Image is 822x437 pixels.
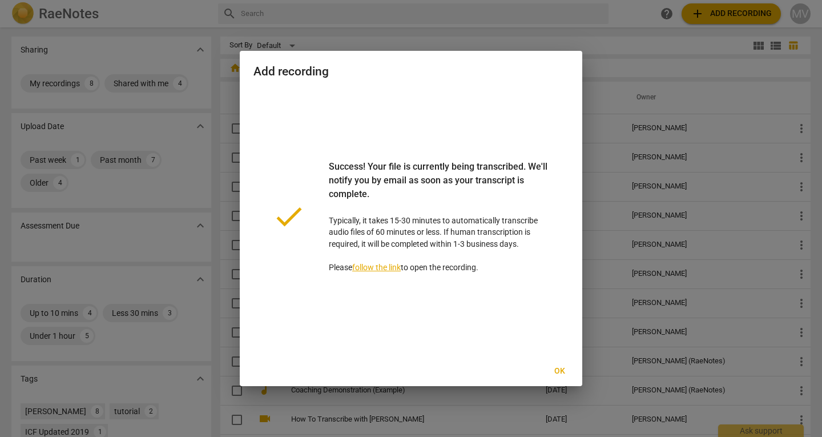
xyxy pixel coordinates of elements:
[541,361,578,382] button: Ok
[352,263,401,272] a: follow the link
[329,160,550,215] div: Success! Your file is currently being transcribed. We'll notify you by email as soon as your tran...
[253,65,569,79] h2: Add recording
[329,160,550,274] p: Typically, it takes 15-30 minutes to automatically transcribe audio files of 60 minutes or less. ...
[272,199,306,234] span: done
[550,366,569,377] span: Ok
